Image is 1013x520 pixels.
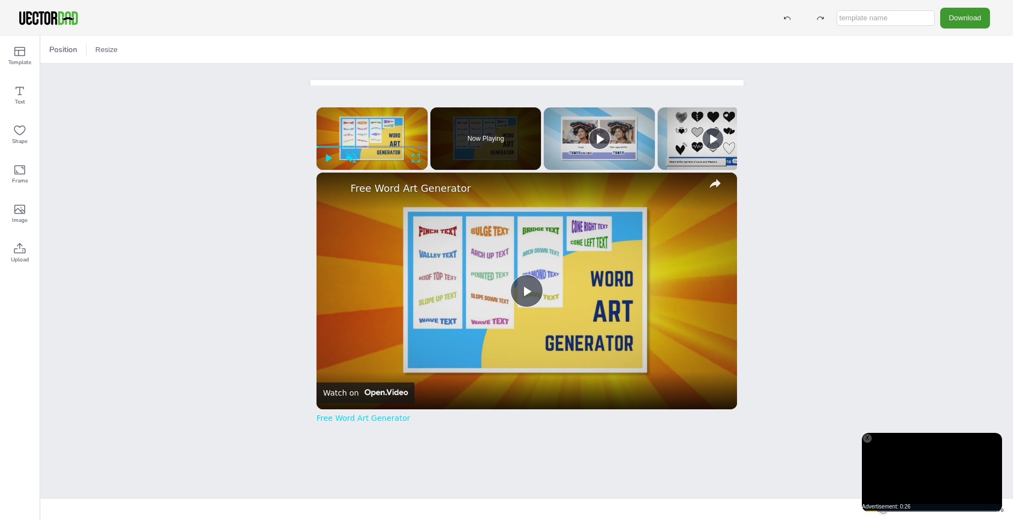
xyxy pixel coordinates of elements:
[862,504,1002,510] div: Advertisement: 0:26
[12,216,27,225] span: Image
[510,275,543,307] button: Play Video
[862,433,1002,512] iframe: Advertisement
[361,389,407,397] img: Video channel logo
[940,8,990,28] button: Download
[316,173,737,409] div: Video Player
[862,433,1002,512] div: Video Player
[316,146,428,148] div: Progress Bar
[11,255,29,264] span: Upload
[316,414,410,422] a: Free Word Art Generator
[316,173,737,409] img: video of: Free Word Art Generator
[316,382,415,403] a: Watch on Open.Video
[468,135,504,142] span: Now Playing
[350,182,700,194] a: Free Word Art Generator
[316,107,428,170] div: Video Player
[705,174,725,193] button: share
[8,58,31,67] span: Template
[702,128,724,150] button: Play
[18,10,79,26] img: VectorDad-1.png
[91,41,122,59] button: Resize
[837,10,935,26] input: template name
[15,98,25,106] span: Text
[863,434,872,443] div: X
[316,147,339,170] button: Play
[12,176,28,185] span: Frame
[323,388,359,397] div: Watch on
[405,147,428,170] button: Fullscreen
[589,128,611,150] button: Play
[12,137,27,146] span: Shape
[47,44,79,55] span: Position
[323,179,345,201] a: channel logo
[339,147,362,170] button: Unmute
